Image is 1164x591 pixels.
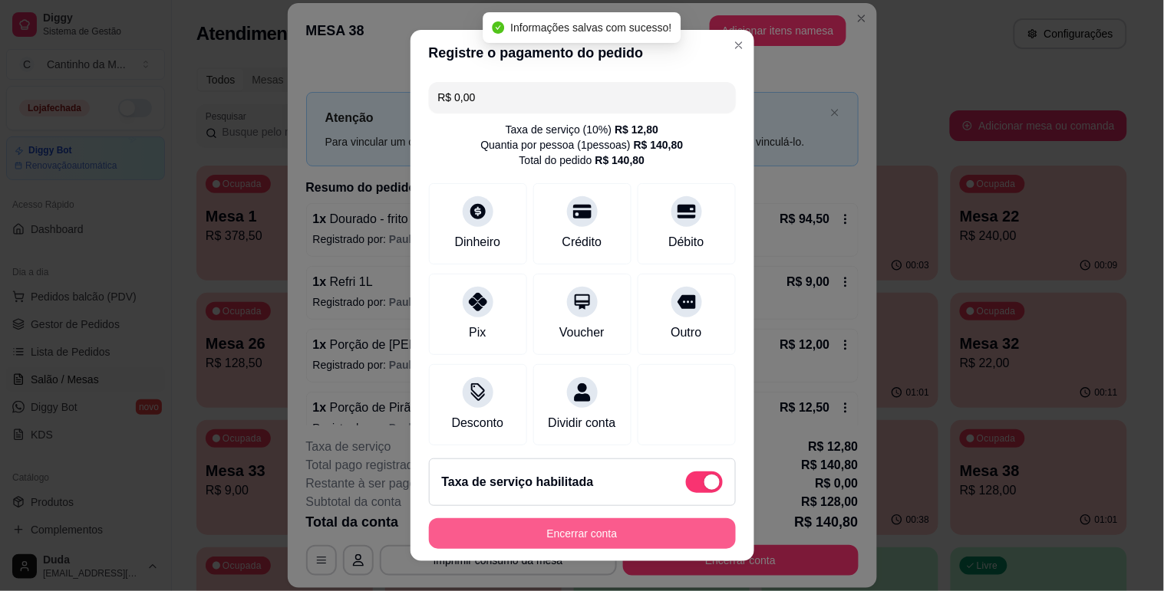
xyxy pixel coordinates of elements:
[510,21,671,34] span: Informações salvas com sucesso!
[469,323,486,342] div: Pix
[506,122,658,137] div: Taxa de serviço ( 10 %)
[562,233,602,251] div: Crédito
[442,473,594,491] h2: Taxa de serviço habilitada
[615,122,658,137] div: R$ 12,80
[481,137,684,153] div: Quantia por pessoa ( 1 pessoas)
[452,414,504,432] div: Desconto
[519,153,645,168] div: Total do pedido
[634,137,684,153] div: R$ 140,80
[671,323,701,342] div: Outro
[727,33,751,57] button: Close
[455,233,501,251] div: Dinheiro
[411,30,754,76] header: Registre o pagamento do pedido
[438,82,727,113] input: Ex.: hambúrguer de cordeiro
[548,414,615,432] div: Dividir conta
[559,323,605,342] div: Voucher
[668,233,704,251] div: Débito
[492,21,504,34] span: check-circle
[595,153,645,168] div: R$ 140,80
[429,518,736,549] button: Encerrar conta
